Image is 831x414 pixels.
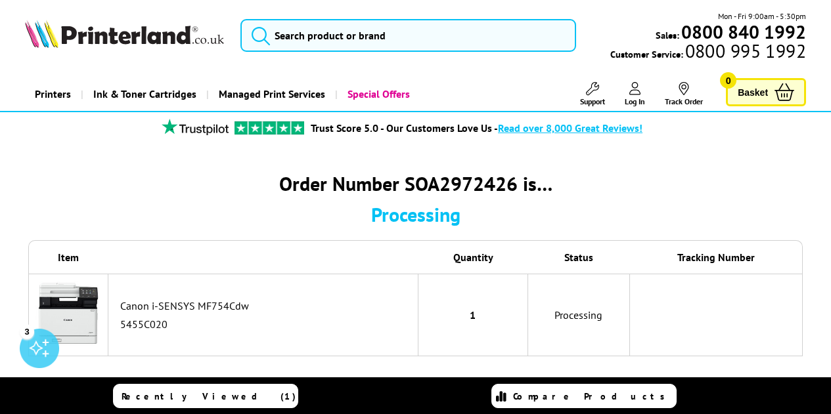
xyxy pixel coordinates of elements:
[235,121,304,135] img: trustpilot rating
[418,274,528,356] td: 1
[28,201,803,227] div: Processing
[20,324,34,339] div: 3
[625,96,645,106] span: Log In
[35,281,101,346] img: Canon i-SENSYS MF754Cdw
[120,318,411,331] div: 5455C020
[335,77,420,111] a: Special Offers
[720,72,736,89] span: 0
[122,390,296,402] span: Recently Viewed (1)
[28,171,803,196] div: Order Number SOA2972426 is…
[610,45,806,60] span: Customer Service:
[528,240,631,274] th: Status
[665,82,703,106] a: Track Order
[25,20,224,48] img: Printerland Logo
[113,384,298,408] a: Recently Viewed (1)
[625,82,645,106] a: Log In
[681,20,806,44] b: 0800 840 1992
[738,83,768,101] span: Basket
[418,240,528,274] th: Quantity
[311,121,642,135] a: Trust Score 5.0 - Our Customers Love Us -Read over 8,000 Great Reviews!
[630,240,803,274] th: Tracking Number
[28,240,108,274] th: Item
[528,274,631,356] td: Processing
[513,390,672,402] span: Compare Products
[679,26,806,38] a: 0800 840 1992
[683,45,806,57] span: 0800 995 1992
[240,19,576,52] input: Search product or brand
[580,96,605,106] span: Support
[656,29,679,41] span: Sales:
[491,384,677,408] a: Compare Products
[28,376,803,410] div: If you are still having trouble tracking your order, please have your order number handy and call...
[718,10,806,22] span: Mon - Fri 9:00am - 5:30pm
[25,20,224,51] a: Printerland Logo
[156,119,235,135] img: trustpilot rating
[120,299,411,312] div: Canon i-SENSYS MF754Cdw
[498,121,642,135] span: Read over 8,000 Great Reviews!
[580,82,605,106] a: Support
[81,77,206,111] a: Ink & Toner Cartridges
[726,78,806,106] a: Basket 0
[206,77,335,111] a: Managed Print Services
[25,77,81,111] a: Printers
[93,77,196,111] span: Ink & Toner Cartridges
